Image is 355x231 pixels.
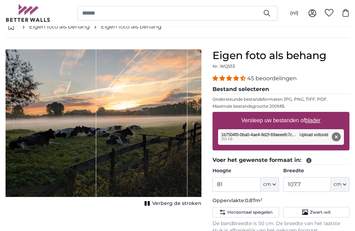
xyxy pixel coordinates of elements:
legend: Bestand selecteren [213,85,349,94]
p: Maximale bestandsgrootte 200MB. [213,104,349,109]
label: Hoogte [213,167,279,174]
p: Ondersteunde bestandsformaten JPG, PNG, TIFF, PDF. [213,97,349,102]
button: Zwart-wit [283,207,349,217]
button: Verberg de stroken [142,199,201,208]
u: blader [305,117,320,123]
div: 1 of 1 [6,49,201,208]
p: Oppervlakte: [213,197,349,204]
span: cm [263,181,271,188]
span: Horizontaal spiegelen [227,209,272,215]
span: 4.36 stars [213,75,247,82]
a: Eigen foto als behang [101,23,162,31]
button: (nl) [285,7,304,19]
legend: Voer het gewenste formaat in: [213,156,349,165]
label: Versleep uw bestanden of [239,114,323,127]
span: 45 beoordelingen [247,75,297,82]
span: Verberg de stroken [152,200,201,207]
button: Horizontaal spiegelen [213,207,279,217]
span: Zwart-wit [310,209,331,215]
button: cm [331,177,349,192]
img: Betterwalls [6,4,51,22]
span: Nr. WQ553 [213,64,235,69]
button: cm [260,177,279,192]
span: 0.87m² [245,197,262,204]
span: cm [334,181,341,188]
a: Eigen foto als behang [29,23,90,31]
label: Breedte [283,167,349,174]
h1: Eigen foto als behang [213,49,349,62]
nav: breadcrumbs [6,16,349,38]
